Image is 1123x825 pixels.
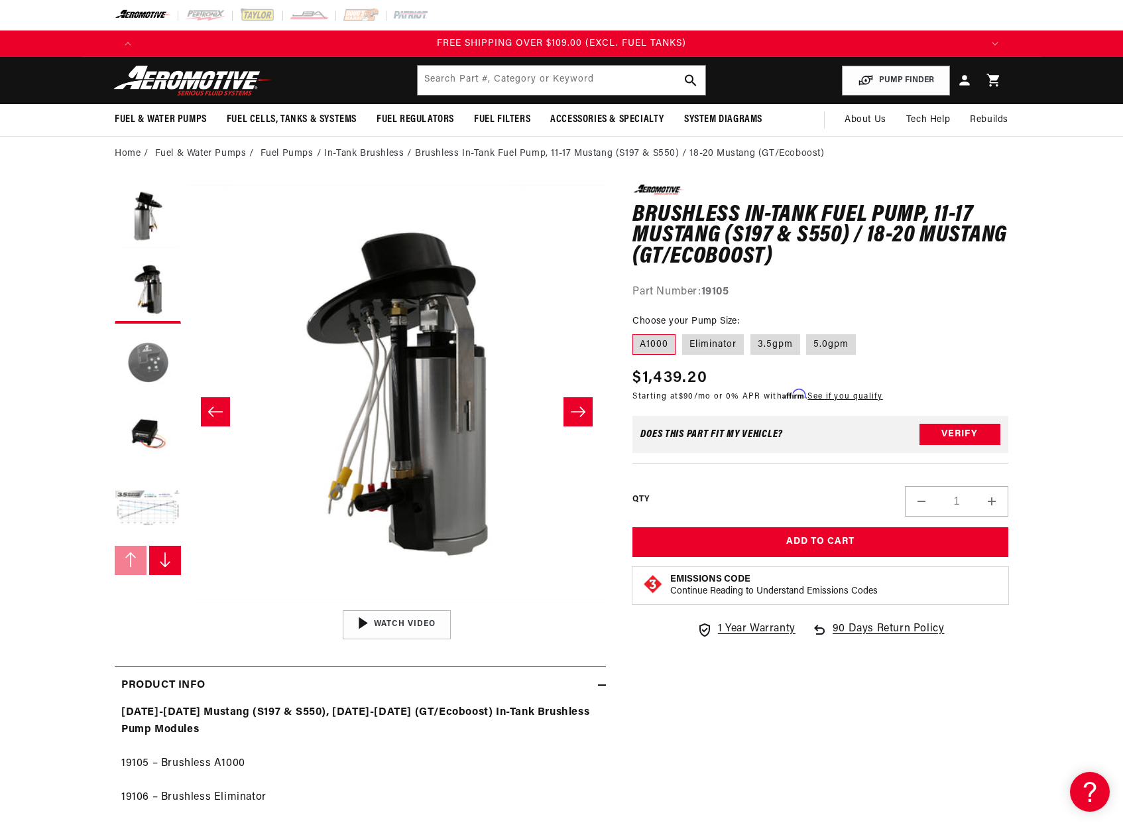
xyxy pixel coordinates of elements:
summary: Fuel Filters [464,104,540,135]
button: Translation missing: en.sections.announcements.previous_announcement [115,31,141,57]
p: Continue Reading to Understand Emissions Codes [670,586,878,598]
nav: breadcrumbs [115,147,1008,161]
button: Translation missing: en.sections.announcements.next_announcement [982,31,1008,57]
a: See if you qualify - Learn more about Affirm Financing (opens in modal) [807,393,882,401]
button: Slide left [201,397,230,426]
li: In-Tank Brushless [324,147,415,161]
summary: Fuel Cells, Tanks & Systems [217,104,367,135]
button: Load image 3 in gallery view [115,330,181,397]
span: About Us [845,115,886,125]
span: Fuel Regulators [377,113,454,127]
label: 5.0gpm [806,334,856,355]
div: Does This part fit My vehicle? [640,429,783,440]
a: About Us [835,104,896,136]
label: QTY [632,494,649,505]
a: 1 Year Warranty [697,621,796,638]
a: Home [115,147,141,161]
legend: Choose your Pump Size: [632,314,740,328]
div: Part Number: [632,284,1008,301]
button: Load image 4 in gallery view [115,403,181,470]
a: Fuel Pumps [261,147,314,161]
button: search button [676,66,705,95]
summary: Fuel & Water Pumps [105,104,217,135]
span: Fuel Filters [474,113,530,127]
span: 90 Days Return Policy [833,621,945,651]
label: A1000 [632,334,676,355]
p: Starting at /mo or 0% APR with . [632,390,882,403]
h2: Product Info [121,677,205,694]
li: Brushless In-Tank Fuel Pump, 11-17 Mustang (S197 & S550) / 18-20 Mustang (GT/Ecoboost) [415,147,825,161]
button: Load image 5 in gallery view [115,476,181,542]
span: System Diagrams [684,113,762,127]
summary: Fuel Regulators [367,104,464,135]
button: Load image 1 in gallery view [115,184,181,251]
img: Aeromotive [110,65,276,96]
slideshow-component: Translation missing: en.sections.announcements.announcement_bar [82,31,1041,57]
button: Slide left [115,546,147,575]
span: Fuel Cells, Tanks & Systems [227,113,357,127]
label: Eliminator [682,334,744,355]
button: PUMP FINDER [842,66,950,95]
span: $90 [679,393,694,401]
span: Affirm [782,389,805,399]
button: Add to Cart [632,527,1008,557]
summary: Tech Help [896,104,960,136]
span: Fuel & Water Pumps [115,113,207,127]
span: 1 Year Warranty [718,621,796,638]
span: FREE SHIPPING OVER $109.00 (EXCL. FUEL TANKS) [437,38,686,48]
button: Verify [919,424,1000,445]
span: Accessories & Specialty [550,113,664,127]
button: Slide right [563,397,593,426]
media-gallery: Gallery Viewer [115,184,606,639]
span: Rebuilds [970,113,1008,127]
input: Search by Part Number, Category or Keyword [418,66,705,95]
span: $1,439.20 [632,366,707,390]
button: Slide right [149,546,181,575]
button: Emissions CodeContinue Reading to Understand Emissions Codes [670,574,878,598]
a: 90 Days Return Policy [811,621,945,651]
div: 4 of 4 [141,36,982,51]
button: Load image 2 in gallery view [115,257,181,324]
label: 3.5gpm [750,334,800,355]
strong: Emissions Code [670,574,750,584]
summary: System Diagrams [674,104,772,135]
summary: Accessories & Specialty [540,104,674,135]
img: Emissions code [642,574,664,595]
h1: Brushless In-Tank Fuel Pump, 11-17 Mustang (S197 & S550) / 18-20 Mustang (GT/Ecoboost) [632,205,1008,268]
summary: Product Info [115,666,606,705]
div: Announcement [141,36,982,51]
strong: [DATE]-[DATE] Mustang (S197 & S550), [DATE]-[DATE] (GT/Ecoboost) In-Tank Brushless Pump Modules [121,707,589,735]
summary: Rebuilds [960,104,1018,136]
strong: 19105 [701,286,729,297]
a: Fuel & Water Pumps [155,147,247,161]
span: Tech Help [906,113,950,127]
